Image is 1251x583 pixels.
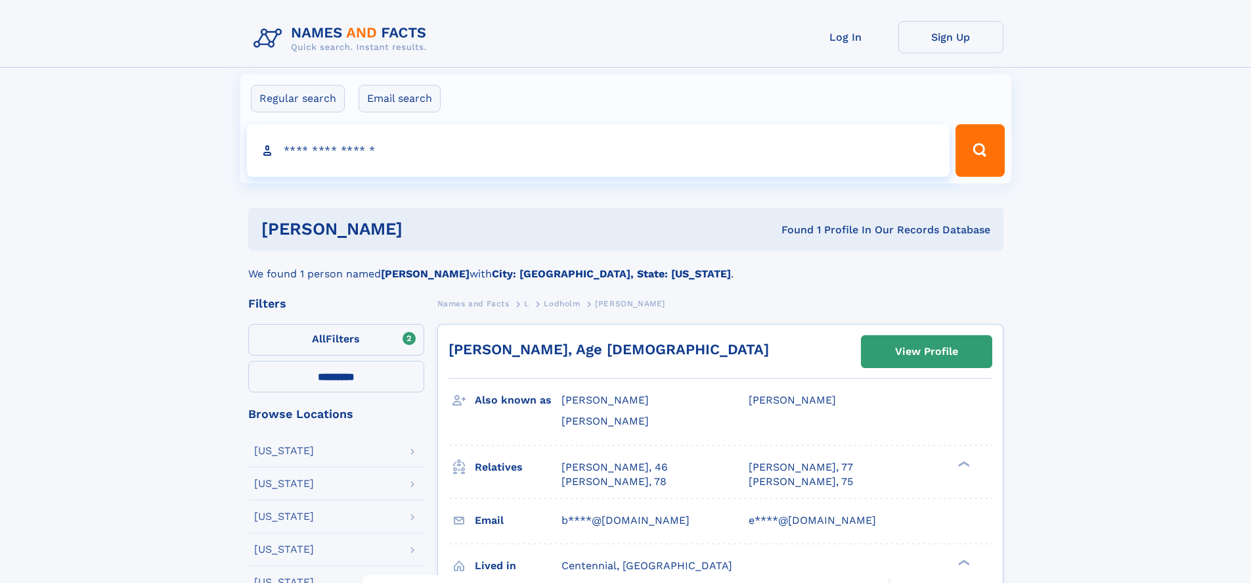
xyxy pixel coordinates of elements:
[595,299,665,308] span: [PERSON_NAME]
[254,478,314,489] div: [US_STATE]
[359,85,441,112] label: Email search
[475,509,561,532] h3: Email
[524,295,529,312] a: L
[248,298,424,310] div: Filters
[749,394,836,406] span: [PERSON_NAME]
[254,446,314,456] div: [US_STATE]
[261,221,592,237] h1: [PERSON_NAME]
[561,415,649,427] span: [PERSON_NAME]
[561,460,668,475] a: [PERSON_NAME], 46
[895,337,958,367] div: View Profile
[524,299,529,308] span: L
[449,341,769,358] a: [PERSON_NAME], Age [DEMOGRAPHIC_DATA]
[749,460,853,475] a: [PERSON_NAME], 77
[955,558,971,567] div: ❯
[475,555,561,577] h3: Lived in
[248,21,437,57] img: Logo Names and Facts
[251,85,345,112] label: Regular search
[248,250,1003,282] div: We found 1 person named with .
[475,389,561,411] h3: Also known as
[492,268,731,280] b: City: [GEOGRAPHIC_DATA], State: [US_STATE]
[247,124,950,177] input: search input
[561,394,649,406] span: [PERSON_NAME]
[248,408,424,420] div: Browse Locations
[561,559,732,572] span: Centennial, [GEOGRAPHIC_DATA]
[561,475,667,489] a: [PERSON_NAME], 78
[254,544,314,555] div: [US_STATE]
[793,21,898,53] a: Log In
[898,21,1003,53] a: Sign Up
[749,475,853,489] a: [PERSON_NAME], 75
[862,336,992,367] a: View Profile
[955,459,971,468] div: ❯
[254,511,314,522] div: [US_STATE]
[475,456,561,478] h3: Relatives
[381,268,470,280] b: [PERSON_NAME]
[312,333,326,345] span: All
[544,295,580,312] a: Lodholm
[955,124,1004,177] button: Search Button
[544,299,580,308] span: Lodholm
[437,295,510,312] a: Names and Facts
[592,223,990,237] div: Found 1 Profile In Our Records Database
[248,324,424,356] label: Filters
